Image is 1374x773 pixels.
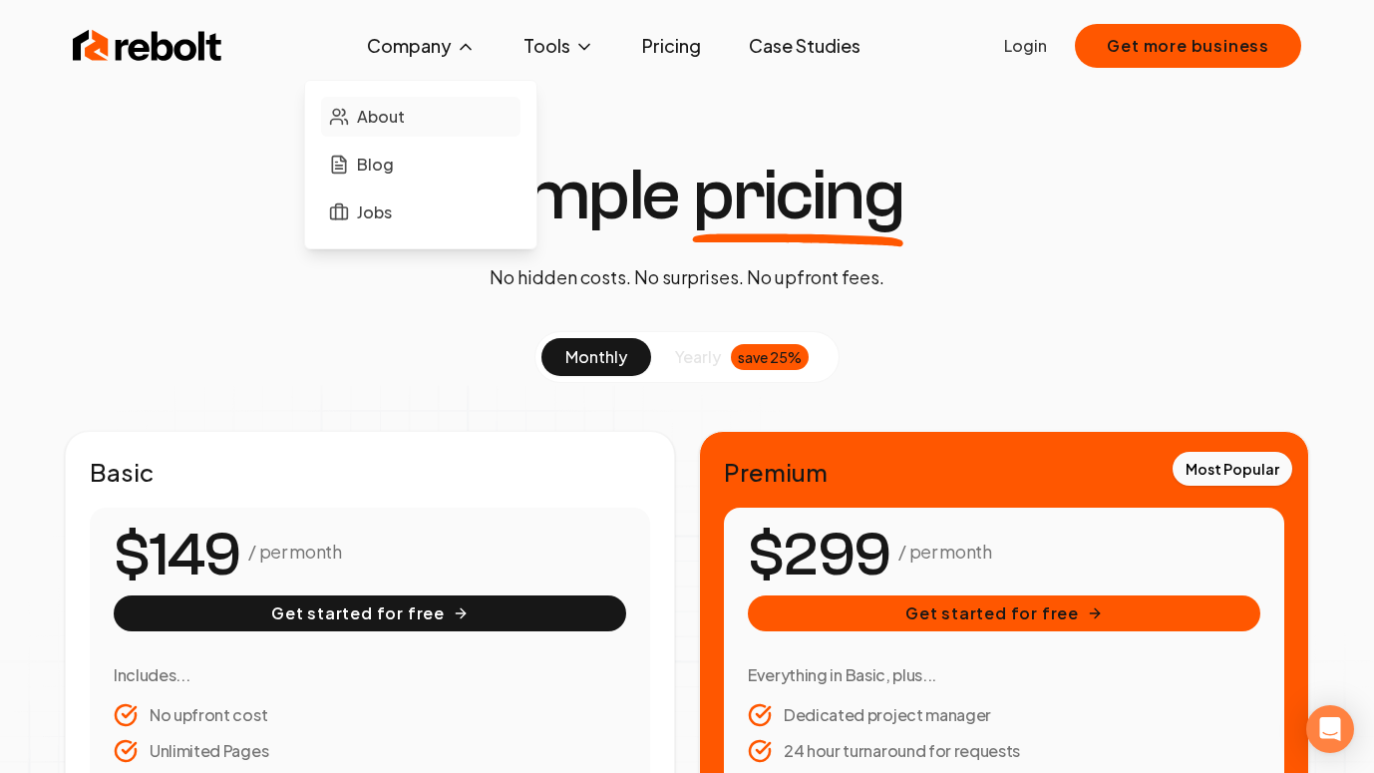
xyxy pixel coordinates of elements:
span: Jobs [357,200,392,224]
a: Pricing [626,26,717,66]
button: Get started for free [114,595,626,631]
li: 24 hour turnaround for requests [748,739,1260,763]
img: Rebolt Logo [73,26,222,66]
p: / per month [248,538,341,566]
button: Tools [508,26,610,66]
button: Company [351,26,492,66]
a: Jobs [321,193,520,232]
li: Unlimited Pages [114,739,626,763]
h3: Everything in Basic, plus... [748,663,1260,687]
number-flow-react: $149 [114,511,240,600]
p: No hidden costs. No surprises. No upfront fees. [490,263,884,291]
h1: Simple [471,160,904,231]
li: No upfront cost [114,703,626,727]
div: save 25% [731,344,809,370]
button: Get started for free [748,595,1260,631]
p: / per month [898,538,991,566]
span: About [357,105,405,129]
span: yearly [675,345,721,369]
span: Blog [357,153,394,177]
a: Blog [321,145,520,185]
h2: Premium [724,456,1284,488]
button: yearlysave 25% [651,338,833,376]
h3: Includes... [114,663,626,687]
a: Case Studies [733,26,876,66]
h2: Basic [90,456,650,488]
a: Login [1004,34,1047,58]
div: Most Popular [1173,452,1292,486]
span: monthly [565,346,627,367]
button: monthly [541,338,651,376]
div: Open Intercom Messenger [1306,705,1354,753]
span: pricing [693,160,904,231]
li: Dedicated project manager [748,703,1260,727]
a: About [321,97,520,137]
button: Get more business [1075,24,1301,68]
number-flow-react: $299 [748,511,890,600]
